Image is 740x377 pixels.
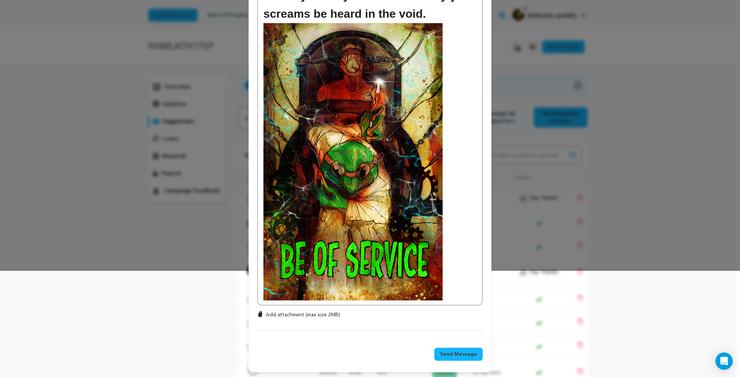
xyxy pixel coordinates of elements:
[434,348,483,361] button: Send Message
[440,351,477,358] span: Send Message
[266,311,340,318] p: Add attachment (max size 2MB)
[715,352,733,370] div: Open Intercom Messenger
[263,23,443,300] img: 1755862724-Be%20of%20Service.png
